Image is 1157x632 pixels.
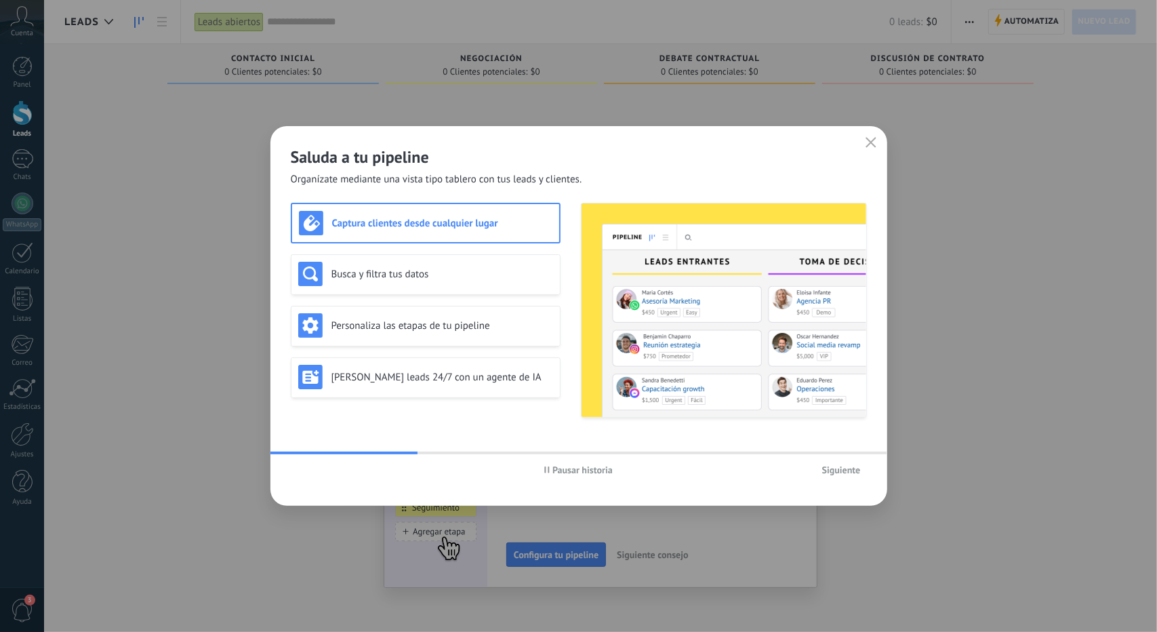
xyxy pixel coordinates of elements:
[816,460,867,480] button: Siguiente
[332,217,552,230] h3: Captura clientes desde cualquier lugar
[538,460,619,480] button: Pausar historia
[331,319,553,332] h3: Personaliza las etapas de tu pipeline
[822,465,861,475] span: Siguiente
[331,268,553,281] h3: Busca y filtra tus datos
[552,465,613,475] span: Pausar historia
[291,173,582,186] span: Organízate mediante una vista tipo tablero con tus leads y clientes.
[291,146,867,167] h2: Saluda a tu pipeline
[331,371,553,384] h3: [PERSON_NAME] leads 24/7 con un agente de IA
